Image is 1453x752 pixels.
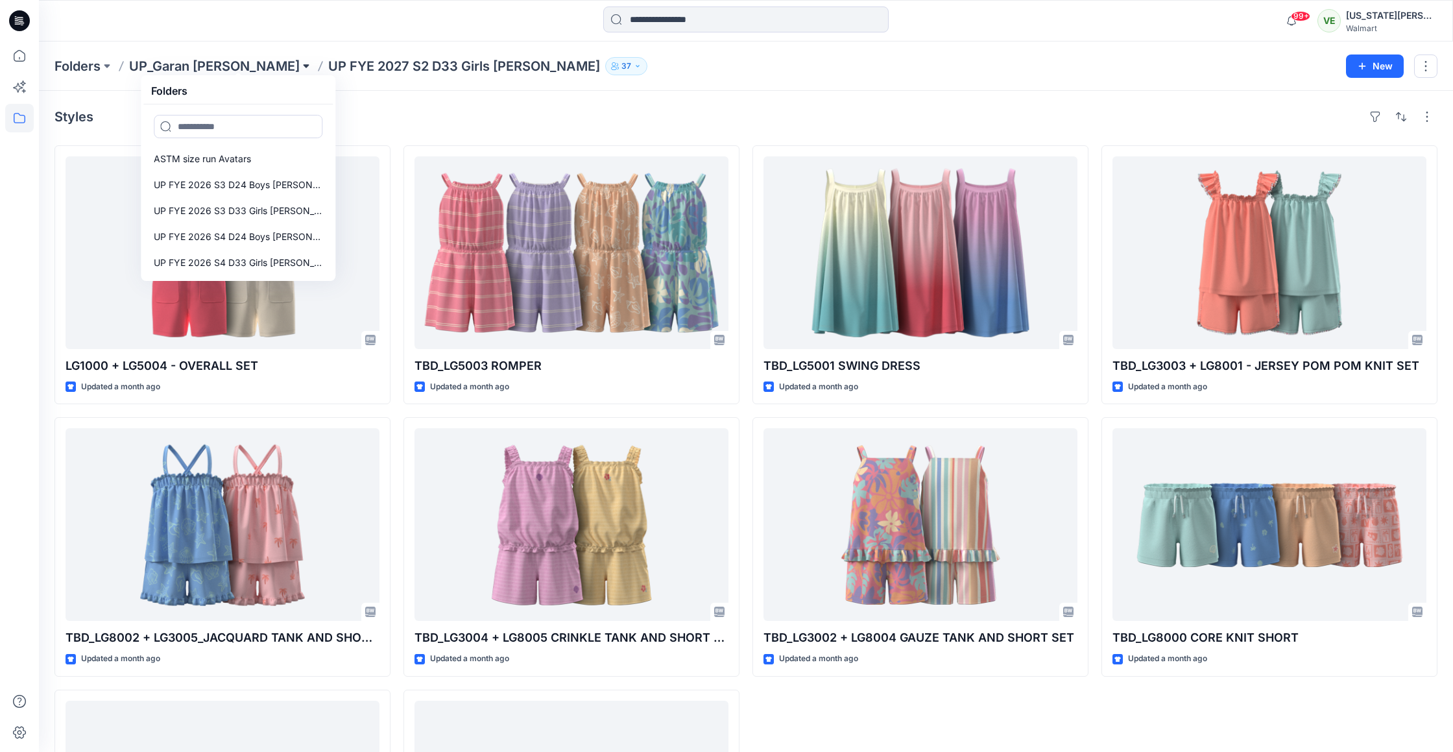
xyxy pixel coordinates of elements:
[154,177,322,193] p: UP FYE 2026 S3 D24 Boys [PERSON_NAME]
[81,652,160,666] p: Updated a month ago
[146,146,330,172] a: ASTM size run Avatars
[146,172,330,198] a: UP FYE 2026 S3 D24 Boys [PERSON_NAME]
[430,652,509,666] p: Updated a month ago
[763,357,1077,375] p: TBD_LG5001 SWING DRESS
[430,380,509,394] p: Updated a month ago
[621,59,631,73] p: 37
[1346,8,1437,23] div: [US_STATE][PERSON_NAME]
[414,156,728,349] a: TBD_LG5003 ROMPER
[146,250,330,276] a: UP FYE 2026 S4 D33 Girls [PERSON_NAME]
[129,57,300,75] a: UP_Garan [PERSON_NAME]
[779,652,858,666] p: Updated a month ago
[414,629,728,647] p: TBD_LG3004 + LG8005 CRINKLE TANK AND SHORT KNIT SET
[1128,380,1207,394] p: Updated a month ago
[154,255,322,271] p: UP FYE 2026 S4 D33 Girls [PERSON_NAME]
[1291,11,1310,21] span: 99+
[1112,629,1426,647] p: TBD_LG8000 CORE KNIT SHORT
[81,380,160,394] p: Updated a month ago
[143,78,195,104] h5: Folders
[414,428,728,621] a: TBD_LG3004 + LG8005 CRINKLE TANK AND SHORT KNIT SET
[54,109,93,125] h4: Styles
[414,357,728,375] p: TBD_LG5003 ROMPER
[146,224,330,250] a: UP FYE 2026 S4 D24 Boys [PERSON_NAME]
[1112,357,1426,375] p: TBD_LG3003 + LG8001 - JERSEY POM POM KNIT SET
[154,151,251,167] p: ASTM size run Avatars
[1346,55,1404,78] button: New
[763,156,1077,349] a: TBD_LG5001 SWING DRESS
[1317,9,1341,32] div: VE
[328,57,600,75] p: UP FYE 2027 S2 D33 Girls [PERSON_NAME]
[66,629,379,647] p: TBD_LG8002 + LG3005_JACQUARD TANK AND SHORT SET
[763,629,1077,647] p: TBD_LG3002 + LG8004 GAUZE TANK AND SHORT SET
[763,428,1077,621] a: TBD_LG3002 + LG8004 GAUZE TANK AND SHORT SET
[146,198,330,224] a: UP FYE 2026 S3 D33 Girls [PERSON_NAME]
[54,57,101,75] a: Folders
[1112,428,1426,621] a: TBD_LG8000 CORE KNIT SHORT
[605,57,647,75] button: 37
[1346,23,1437,33] div: Walmart
[154,203,322,219] p: UP FYE 2026 S3 D33 Girls [PERSON_NAME]
[154,229,322,245] p: UP FYE 2026 S4 D24 Boys [PERSON_NAME]
[1112,156,1426,349] a: TBD_LG3003 + LG8001 - JERSEY POM POM KNIT SET
[66,357,379,375] p: LG1000 + LG5004 - OVERALL SET
[66,428,379,621] a: TBD_LG8002 + LG3005_JACQUARD TANK AND SHORT SET
[1128,652,1207,666] p: Updated a month ago
[779,380,858,394] p: Updated a month ago
[66,156,379,349] a: LG1000 + LG5004 - OVERALL SET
